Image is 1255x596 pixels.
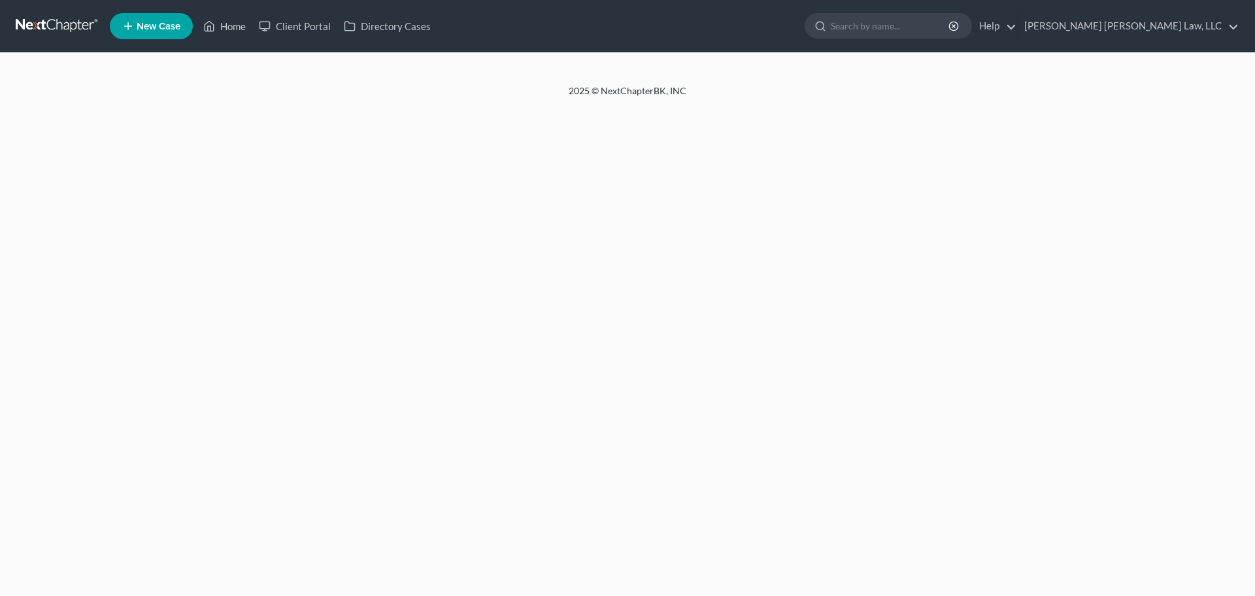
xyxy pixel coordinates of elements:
[973,14,1016,38] a: Help
[337,14,437,38] a: Directory Cases
[137,22,180,31] span: New Case
[1018,14,1239,38] a: [PERSON_NAME] [PERSON_NAME] Law, LLC
[255,84,1000,108] div: 2025 © NextChapterBK, INC
[831,14,950,38] input: Search by name...
[252,14,337,38] a: Client Portal
[197,14,252,38] a: Home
